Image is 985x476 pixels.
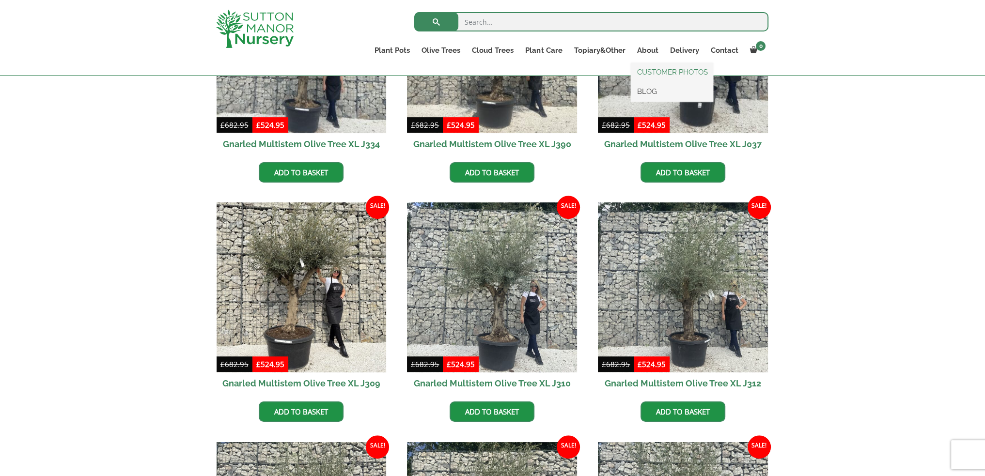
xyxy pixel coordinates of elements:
[598,202,768,372] img: Gnarled Multistem Olive Tree XL J312
[638,359,666,369] bdi: 524.95
[411,120,415,130] span: £
[407,133,577,155] h2: Gnarled Multistem Olive Tree XL J390
[256,120,261,130] span: £
[366,435,389,459] span: Sale!
[217,202,387,372] img: Gnarled Multistem Olive Tree XL J309
[664,44,704,57] a: Delivery
[598,202,768,394] a: Sale! Gnarled Multistem Olive Tree XL J312
[447,359,451,369] span: £
[216,10,294,48] img: logo
[638,120,642,130] span: £
[598,372,768,394] h2: Gnarled Multistem Olive Tree XL J312
[220,359,249,369] bdi: 682.95
[217,133,387,155] h2: Gnarled Multistem Olive Tree XL J334
[641,401,725,422] a: Add to basket: “Gnarled Multistem Olive Tree XL J312”
[256,359,261,369] span: £
[704,44,744,57] a: Contact
[220,120,225,130] span: £
[407,202,577,372] img: Gnarled Multistem Olive Tree XL J310
[602,120,630,130] bdi: 682.95
[641,162,725,183] a: Add to basket: “Gnarled Multistem Olive Tree XL J037”
[602,359,630,369] bdi: 682.95
[366,196,389,219] span: Sale!
[519,44,568,57] a: Plant Care
[411,120,439,130] bdi: 682.95
[598,133,768,155] h2: Gnarled Multistem Olive Tree XL J037
[447,120,451,130] span: £
[557,196,580,219] span: Sale!
[638,359,642,369] span: £
[631,65,713,79] a: CUSTOMER PHOTOS
[557,435,580,459] span: Sale!
[259,162,344,183] a: Add to basket: “Gnarled Multistem Olive Tree XL J334”
[450,401,534,422] a: Add to basket: “Gnarled Multistem Olive Tree XL J310”
[259,401,344,422] a: Add to basket: “Gnarled Multistem Olive Tree XL J309”
[407,372,577,394] h2: Gnarled Multistem Olive Tree XL J310
[466,44,519,57] a: Cloud Trees
[602,359,606,369] span: £
[256,359,284,369] bdi: 524.95
[411,359,439,369] bdi: 682.95
[602,120,606,130] span: £
[568,44,631,57] a: Topiary&Other
[217,372,387,394] h2: Gnarled Multistem Olive Tree XL J309
[369,44,416,57] a: Plant Pots
[756,41,766,51] span: 0
[748,435,771,459] span: Sale!
[414,12,768,31] input: Search...
[256,120,284,130] bdi: 524.95
[638,120,666,130] bdi: 524.95
[447,120,475,130] bdi: 524.95
[631,44,664,57] a: About
[748,196,771,219] span: Sale!
[220,120,249,130] bdi: 682.95
[416,44,466,57] a: Olive Trees
[217,202,387,394] a: Sale! Gnarled Multistem Olive Tree XL J309
[411,359,415,369] span: £
[447,359,475,369] bdi: 524.95
[631,84,713,99] a: BLOG
[450,162,534,183] a: Add to basket: “Gnarled Multistem Olive Tree XL J390”
[220,359,225,369] span: £
[744,44,768,57] a: 0
[407,202,577,394] a: Sale! Gnarled Multistem Olive Tree XL J310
